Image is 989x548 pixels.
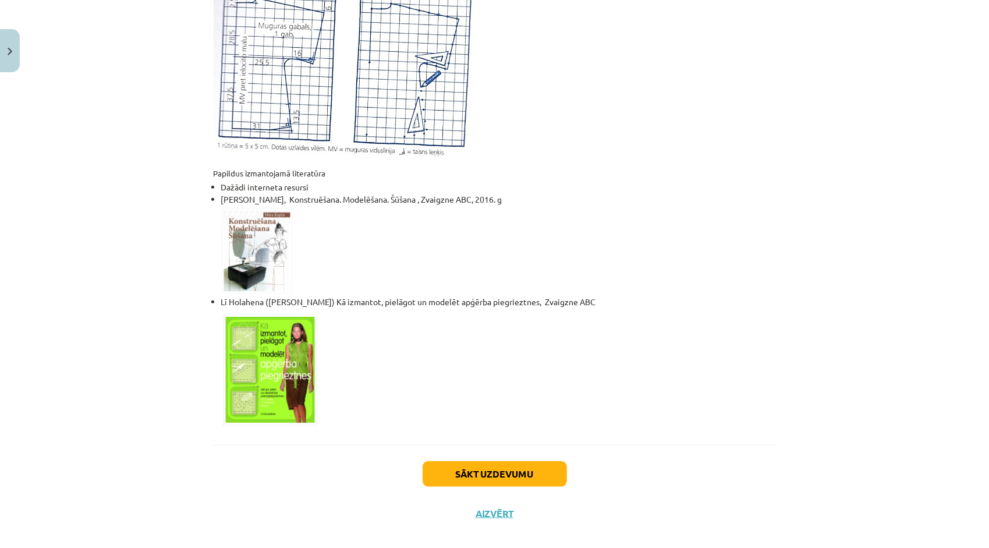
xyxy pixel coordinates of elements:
button: Aizvērt [473,508,517,519]
li: Dažādi interneta resursi [221,181,776,193]
li: Lī Holahena ([PERSON_NAME]) Kā izmantot, pielāgot un modelēt apģērba piegrieztnes, Zvaigzne ABC [221,296,776,429]
img: icon-close-lesson-0947bae3869378f0d4975bcd49f059093ad1ed9edebbc8119c70593378902aed.svg [8,48,12,55]
img: AD_4nXdBZYIwwPDmghcIBTWDZa4oqw6L0wEDVnIHe1icGaRPstxkDSVS1jGhOkugvrkJBMbDLzVQQVG4BpM_NjY-rWdxJC3l7... [221,308,321,429]
li: [PERSON_NAME], Konstruēšana. Modelēšana. Šūšana , Zvaigzne ABC, 2016. g [221,193,776,296]
button: Sākt uzdevumu [423,461,567,487]
img: AD_4nXcp8lhtDuDhAhonHNtehVXR9b6haFM63j87Z3Jv0Kv2cCzVMt5bPjIyKYdsFjG2c-2SxszwlsbfganIj88aGi3zDWdPg... [221,206,295,296]
h4: Papildus izmantojamā literatūra [214,168,776,178]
